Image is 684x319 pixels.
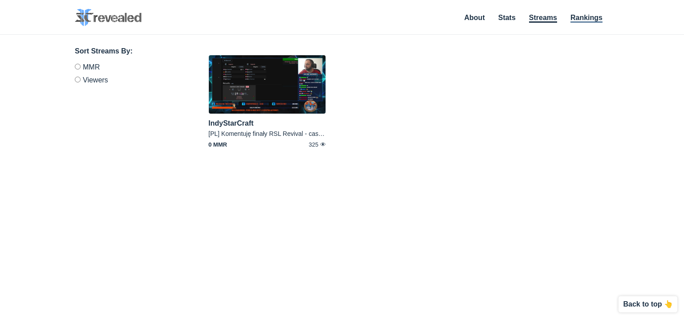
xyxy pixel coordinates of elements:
[529,14,557,23] a: Streams
[570,14,603,23] a: Rankings
[287,142,326,147] span: 325 👁
[208,55,326,114] img: live_user_indystarcraft-1280x640.jpg
[464,14,485,21] a: About
[498,14,516,21] a: Stats
[208,130,335,137] a: [PL] Komentuję finały RSL Revival - cast: Indy
[75,46,182,57] h3: Sort Streams By:
[208,142,248,147] span: 0 MMR
[75,77,81,82] input: Viewers
[623,301,673,308] p: Back to top 👆
[75,73,182,84] label: Viewers
[75,64,182,73] label: MMR
[75,64,81,70] input: MMR
[75,9,142,26] img: SC2 Revealed
[208,119,253,127] a: IndyStarCraft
